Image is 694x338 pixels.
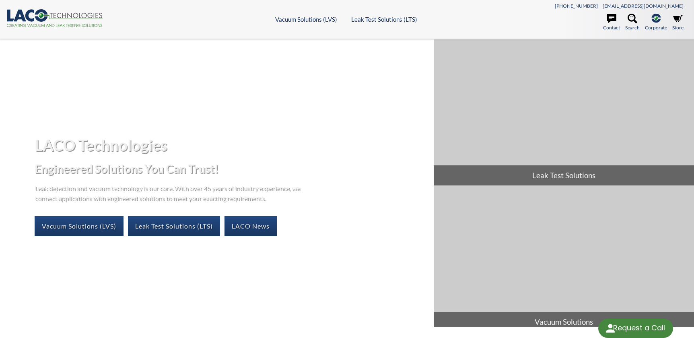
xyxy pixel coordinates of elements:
a: Leak Test Solutions (LTS) [351,16,417,23]
div: Request a Call [613,319,665,337]
a: [EMAIL_ADDRESS][DOMAIN_NAME] [603,3,684,9]
h1: LACO Technologies [35,135,427,155]
a: Store [672,14,684,31]
a: Leak Test Solutions [434,39,694,185]
a: Leak Test Solutions (LTS) [128,216,220,236]
a: Vacuum Solutions (LVS) [35,216,124,236]
span: Vacuum Solutions [434,312,694,332]
span: Leak Test Solutions [434,165,694,185]
h2: Engineered Solutions You Can Trust! [35,161,427,176]
a: Search [625,14,640,31]
img: round button [604,322,617,335]
p: Leak detection and vacuum technology is our core. With over 45 years of industry experience, we c... [35,183,304,203]
a: LACO News [224,216,277,236]
a: [PHONE_NUMBER] [555,3,598,9]
div: Request a Call [598,319,673,338]
a: Vacuum Solutions (LVS) [275,16,337,23]
a: Vacuum Solutions [434,186,694,332]
span: Corporate [645,24,667,31]
a: Contact [603,14,620,31]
